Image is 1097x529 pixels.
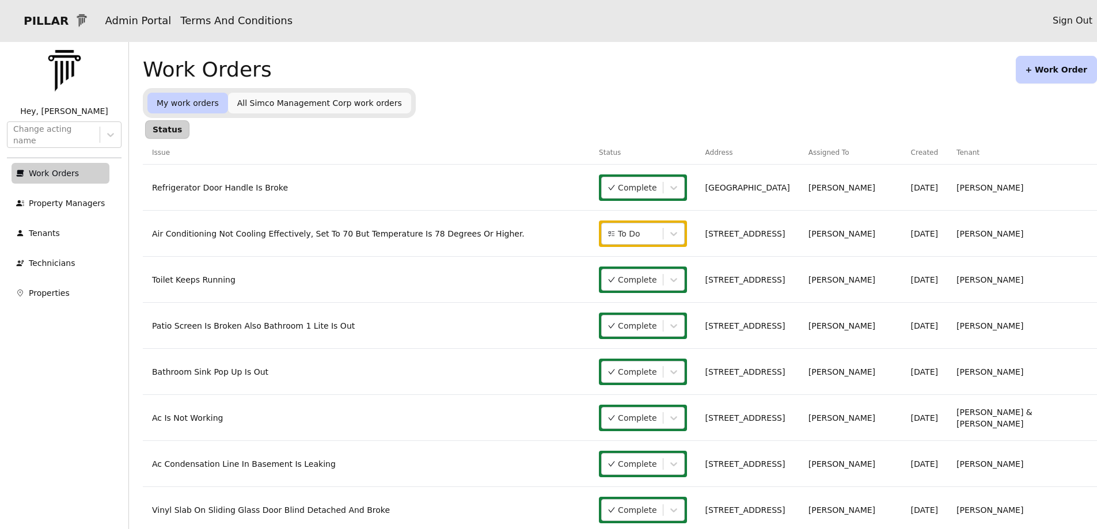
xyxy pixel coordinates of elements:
a: Bathroom Sink Pop Up Is Out [152,367,268,376]
a: My work orders [147,93,228,113]
p: Technicians [29,257,75,269]
a: [STREET_ADDRESS] [705,275,785,284]
a: All Simco Management Corp work orders [228,93,411,113]
a: [PERSON_NAME] [808,413,875,423]
a: [PERSON_NAME] [956,459,1023,469]
a: [DATE] [911,505,938,515]
a: Refrigerator Door Handle Is Broke [152,183,288,192]
a: [PERSON_NAME] [956,367,1023,376]
p: Property Managers [29,197,105,209]
a: [PERSON_NAME] [808,321,875,330]
a: [PERSON_NAME] [956,275,1023,284]
a: [STREET_ADDRESS] [705,367,785,376]
th: Status [590,141,696,165]
a: [STREET_ADDRESS] [705,229,785,238]
a: [PERSON_NAME] [956,321,1023,330]
img: PILLAR [36,42,93,100]
a: [PERSON_NAME] & [PERSON_NAME] [956,408,1033,428]
a: Ac Is Not Working [152,413,223,423]
div: Status [145,120,189,139]
th: Assigned To [799,141,902,165]
a: [PERSON_NAME] [956,183,1023,192]
a: [PERSON_NAME] [956,505,1023,515]
p: PILLAR [14,13,69,29]
th: Tenant [947,141,1097,165]
a: Terms And Conditions [180,14,293,26]
a: Sign Out [1053,14,1092,28]
a: [STREET_ADDRESS] [705,505,785,515]
a: [DATE] [911,229,938,238]
a: Tenants [12,223,109,243]
a: Vinyl Slab On Sliding Glass Door Blind Detached And Broke [152,505,390,515]
a: [DATE] [911,321,938,330]
th: Created [902,141,948,165]
a: Work Orders [12,163,109,184]
img: 1 [73,12,90,29]
a: [STREET_ADDRESS] [705,413,785,423]
a: [PERSON_NAME] [808,505,875,515]
a: [DATE] [911,459,938,469]
a: [GEOGRAPHIC_DATA] [705,183,790,192]
a: [DATE] [911,275,938,284]
a: PILLAR [5,7,100,35]
th: Issue [143,141,590,165]
a: [STREET_ADDRESS] [705,459,785,469]
a: Properties [12,283,109,303]
h1: Work Orders [143,58,272,81]
p: Work Orders [29,168,79,179]
p: Tenants [29,227,60,239]
a: [DATE] [911,367,938,376]
a: Technicians [12,253,109,273]
a: [DATE] [911,413,938,423]
a: Admin Portal [105,14,171,26]
p: Properties [29,287,70,299]
a: Property Managers [12,193,109,214]
a: [PERSON_NAME] [808,275,875,284]
a: [PERSON_NAME] [808,459,875,469]
th: Address [696,141,799,165]
button: + Work Order [1016,56,1097,83]
a: [PERSON_NAME] [808,367,875,376]
a: Air Conditioning Not Cooling Effectively, Set To 70 But Temperature Is 78 Degrees Or Higher. [152,229,525,238]
p: Hey, [PERSON_NAME] [7,105,122,117]
a: [PERSON_NAME] [808,229,875,238]
a: [DATE] [911,183,938,192]
div: Change acting name [13,123,94,146]
a: Ac Condensation Line In Basement Is Leaking [152,459,336,469]
a: [STREET_ADDRESS] [705,321,785,330]
a: Toilet Keeps Running [152,275,236,284]
a: [PERSON_NAME] [956,229,1023,238]
a: Patio Screen Is Broken Also Bathroom 1 Lite Is Out [152,321,355,330]
a: [PERSON_NAME] [808,183,875,192]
